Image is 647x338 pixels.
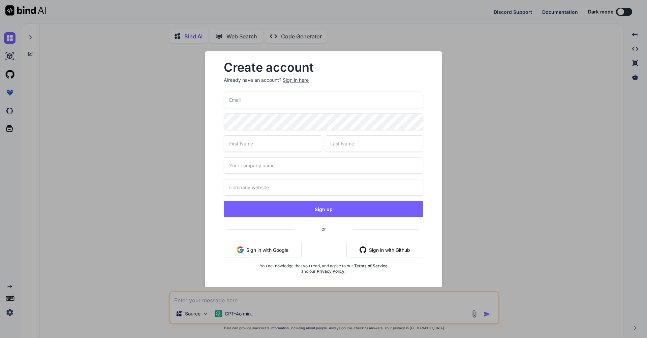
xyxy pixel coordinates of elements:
[237,246,244,253] img: google
[354,263,388,268] a: Terms of Service
[224,62,423,73] h2: Create account
[224,242,302,258] button: Sign in with Google
[283,77,309,83] div: Sign in here
[224,92,423,108] input: Email
[317,269,346,274] a: Privacy Policy.
[224,179,423,196] input: Company website
[224,135,322,152] input: First Name
[257,263,390,290] div: You acknowledge that you read, and agree to our and our
[224,157,423,174] input: Your company name
[224,201,423,217] button: Sign up
[346,242,423,258] button: Sign in with Github
[295,221,353,237] span: or
[224,77,423,83] p: Already have an account?
[325,135,423,152] input: Last Name
[360,246,366,253] img: github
